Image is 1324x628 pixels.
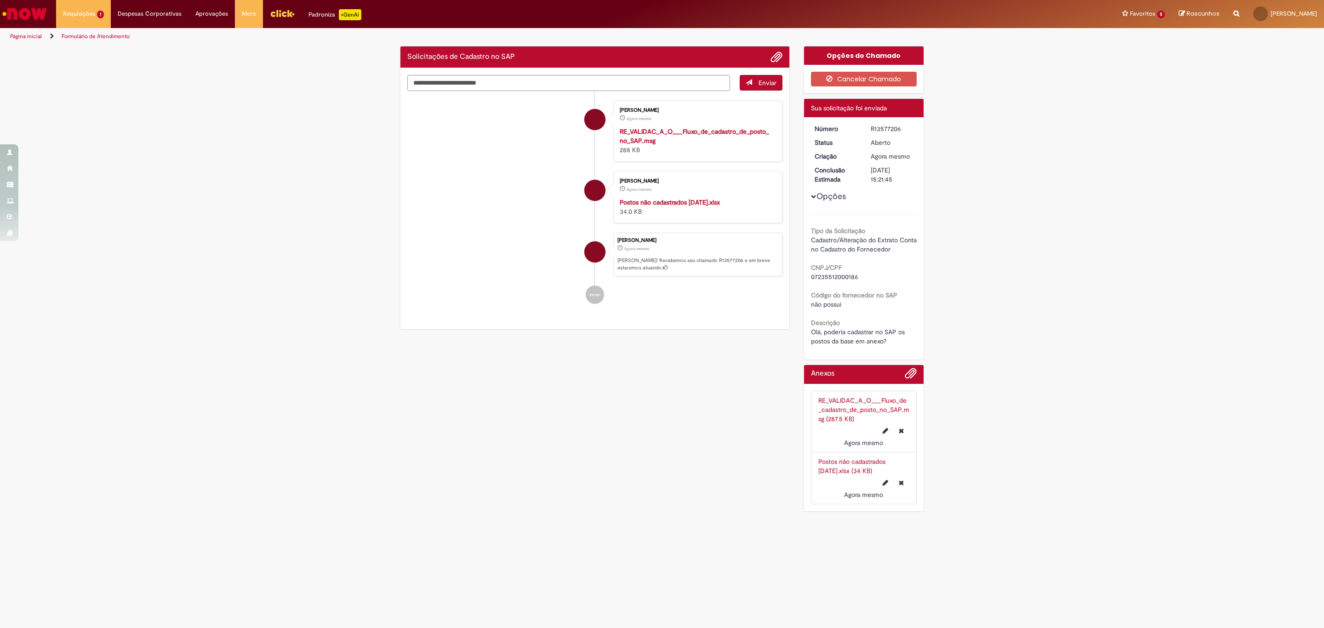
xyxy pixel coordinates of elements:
[740,75,782,91] button: Enviar
[844,491,883,499] time: 29/09/2025 14:21:19
[617,238,777,243] div: [PERSON_NAME]
[871,152,913,161] div: 29/09/2025 14:21:42
[620,198,773,216] div: 34.0 KB
[620,178,773,184] div: [PERSON_NAME]
[242,9,256,18] span: More
[871,138,913,147] div: Aberto
[871,152,910,160] time: 29/09/2025 14:21:42
[811,72,917,86] button: Cancelar Chamado
[407,233,782,277] li: Pedro Tregilio Teixeira
[893,475,909,490] button: Excluir Postos não cadastrados 29.09.25.xlsx
[877,423,894,438] button: Editar nome de arquivo RE_VALIDAC_A_O___Fluxo_de_cadastro_de_posto_no_SAP..msg
[1,5,48,23] img: ServiceNow
[844,439,883,447] span: Agora mesmo
[620,127,773,154] div: 288 KB
[118,9,182,18] span: Despesas Corporativas
[905,367,917,384] button: Adicionar anexos
[808,138,864,147] dt: Status
[1130,9,1155,18] span: Favoritos
[893,423,909,438] button: Excluir RE_VALIDAC_A_O___Fluxo_de_cadastro_de_posto_no_SAP..msg
[808,124,864,133] dt: Número
[808,166,864,184] dt: Conclusão Estimada
[811,291,897,299] b: Código do fornecedor no SAP
[620,127,769,145] a: RE_VALIDAC_A_O___Fluxo_de_cadastro_de_posto_no_SAP..msg
[407,91,782,314] ul: Histórico de tíquete
[759,79,776,87] span: Enviar
[97,11,104,18] span: 1
[818,457,885,475] a: Postos não cadastrados [DATE].xlsx (34 KB)
[811,273,858,281] span: 07235512000186
[624,246,649,251] time: 29/09/2025 14:21:42
[811,370,834,378] h2: Anexos
[811,104,887,112] span: Sua solicitação foi enviada
[407,53,515,61] h2: Solicitações de Cadastro no SAP Histórico de tíquete
[871,152,910,160] span: Agora mesmo
[844,491,883,499] span: Agora mesmo
[270,6,295,20] img: click_logo_yellow_360x200.png
[620,108,773,113] div: [PERSON_NAME]
[804,46,924,65] div: Opções do Chamado
[811,319,840,327] b: Descrição
[617,257,777,271] p: [PERSON_NAME]! Recebemos seu chamado R13577206 e em breve estaremos atuando.
[1187,9,1220,18] span: Rascunhos
[877,475,894,490] button: Editar nome de arquivo Postos não cadastrados 29.09.25.xlsx
[627,187,651,192] span: Agora mesmo
[339,9,361,20] p: +GenAi
[584,109,605,130] div: Pedro Tregilio Teixeira
[871,166,913,184] div: [DATE] 15:21:45
[770,51,782,63] button: Adicionar anexos
[627,116,651,121] span: Agora mesmo
[1157,11,1165,18] span: 5
[1271,10,1317,17] span: [PERSON_NAME]
[811,263,842,272] b: CNPJ/CPF
[811,236,919,253] span: Cadastro/Alteração do Extrato Conta no Cadastro do Fornecedor
[811,328,907,345] span: Olá, poderia cadastrar no SAP os postos da base em anexo?
[871,124,913,133] div: R13577206
[1179,10,1220,18] a: Rascunhos
[407,75,730,91] textarea: Digite sua mensagem aqui...
[627,116,651,121] time: 29/09/2025 14:21:36
[624,246,649,251] span: Agora mesmo
[308,9,361,20] div: Padroniza
[811,300,841,308] span: não possui
[63,9,95,18] span: Requisições
[811,227,865,235] b: Tipo da Solicitação
[808,152,864,161] dt: Criação
[627,187,651,192] time: 29/09/2025 14:21:19
[844,439,883,447] time: 29/09/2025 14:21:36
[584,180,605,201] div: Pedro Tregilio Teixeira
[62,33,130,40] a: Formulário de Atendimento
[195,9,228,18] span: Aprovações
[7,28,876,45] ul: Trilhas de página
[818,396,909,423] a: RE_VALIDAC_A_O___Fluxo_de_cadastro_de_posto_no_SAP..msg (287.5 KB)
[584,241,605,263] div: Pedro Tregilio Teixeira
[10,33,42,40] a: Página inicial
[620,198,720,206] a: Postos não cadastrados [DATE].xlsx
